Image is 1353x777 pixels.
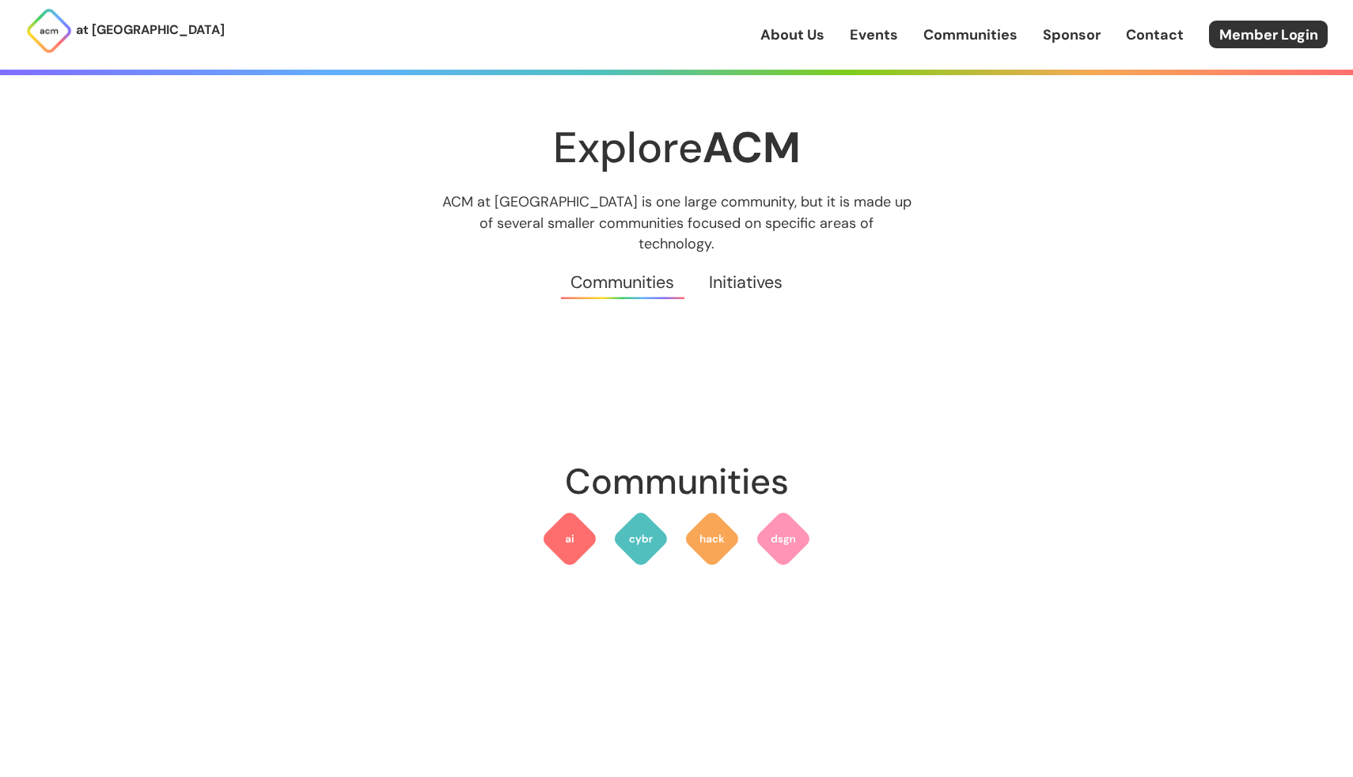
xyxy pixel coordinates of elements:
[692,254,799,311] a: Initiatives
[760,25,824,45] a: About Us
[1209,21,1328,48] a: Member Login
[684,510,741,567] img: ACM Hack
[25,7,73,55] img: ACM Logo
[554,254,692,311] a: Communities
[427,191,926,253] p: ACM at [GEOGRAPHIC_DATA] is one large community, but it is made up of several smaller communities...
[1043,25,1101,45] a: Sponsor
[1126,25,1184,45] a: Contact
[703,119,801,176] strong: ACM
[25,7,225,55] a: at [GEOGRAPHIC_DATA]
[755,510,812,567] img: ACM Design
[297,124,1056,171] h1: Explore
[850,25,898,45] a: Events
[612,510,669,567] img: ACM Cyber
[541,510,598,567] img: ACM AI
[76,20,225,40] p: at [GEOGRAPHIC_DATA]
[923,25,1018,45] a: Communities
[297,453,1056,510] h2: Communities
